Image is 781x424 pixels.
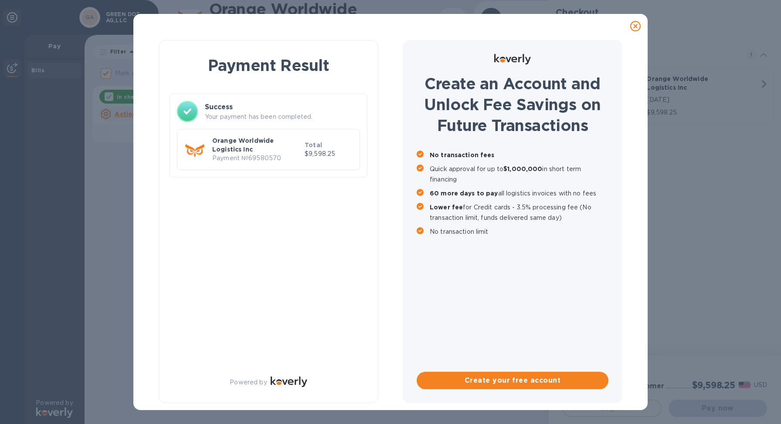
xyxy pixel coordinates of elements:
[430,226,608,237] p: No transaction limit
[417,372,608,389] button: Create your free account
[494,54,531,64] img: Logo
[173,54,364,76] h1: Payment Result
[430,188,608,199] p: all logistics invoices with no fees
[205,112,360,121] p: Your payment has been completed.
[430,151,495,158] b: No transaction fees
[430,164,608,185] p: Quick approval for up to in short term financing
[305,149,353,158] p: $9,598.25
[424,375,601,386] span: Create your free account
[205,102,360,112] h3: Success
[212,154,301,163] p: Payment № 69580570
[271,377,307,387] img: Logo
[430,202,608,223] p: for Credit cards - 3.5% processing fee (No transaction limit, funds delivered same day)
[212,136,301,154] p: Orange Worldwide Logistics Inc
[430,204,463,211] b: Lower fee
[305,141,322,148] b: Total
[430,190,498,197] b: 60 more days to pay
[417,73,608,136] h1: Create an Account and Unlock Fee Savings on Future Transactions
[503,165,542,172] b: $1,000,000
[230,378,267,387] p: Powered by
